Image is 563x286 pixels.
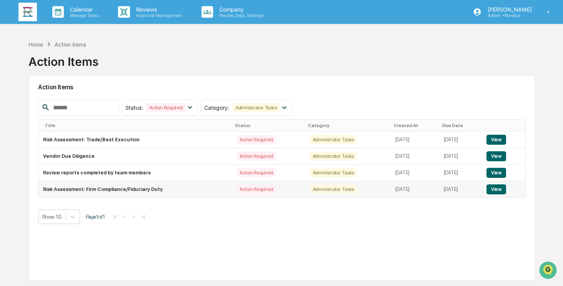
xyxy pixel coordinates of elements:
[232,103,280,112] div: Administrator Tasks
[481,13,536,18] p: Admin • Revalue
[8,16,140,28] p: How can we help?
[310,185,357,194] div: Administrator Tasks
[237,168,276,177] div: Action Required
[439,181,482,197] td: [DATE]
[5,148,52,162] a: 🔎Data Lookup
[213,13,268,18] p: People, Data, Settings
[310,135,357,144] div: Administrator Tasks
[146,103,185,112] div: Action Required
[486,186,506,192] a: View
[63,136,95,144] span: Attestations
[486,137,506,142] a: View
[20,35,127,43] input: Clear
[35,59,126,66] div: Start new chat
[119,84,140,93] button: See all
[213,6,268,13] p: Company
[237,185,276,194] div: Action Required
[38,165,232,181] td: Review reports completed by team members
[64,13,103,18] p: Manage Tasks
[486,151,506,161] button: View
[111,213,120,220] button: |<
[77,170,93,176] span: Pylon
[56,137,62,143] div: 🗄️
[28,49,98,69] div: Action Items
[38,132,232,148] td: Risk Assessment: Trade/Best Execution
[442,123,479,128] div: Due Date
[35,66,106,72] div: We're available if you need us!
[8,59,22,72] img: 1746055101610-c473b297-6a78-478c-a979-82029cc54cd1
[310,168,357,177] div: Administrator Tasks
[237,135,276,144] div: Action Required
[8,85,49,91] div: Past conversations
[131,61,140,70] button: Start new chat
[130,13,186,18] p: Approval Management
[538,261,559,281] iframe: Open customer support
[55,41,86,48] div: Action Items
[486,135,506,145] button: View
[64,6,103,13] p: Calendar
[391,165,439,181] td: [DATE]
[16,59,30,72] img: 8933085812038_c878075ebb4cc5468115_72.jpg
[8,152,14,158] div: 🔎
[439,148,482,165] td: [DATE]
[439,165,482,181] td: [DATE]
[54,169,93,176] a: Powered byPylon
[130,6,186,13] p: Reviews
[308,123,388,128] div: Category
[394,123,436,128] div: Created At
[486,184,506,194] button: View
[38,148,232,165] td: Vendor Due Diligence
[310,152,357,161] div: Administrator Tasks
[53,133,98,147] a: 🗄️Attestations
[138,213,147,220] button: >|
[8,97,20,109] img: Jack Rasmussen
[24,104,62,110] span: [PERSON_NAME]
[15,151,48,159] span: Data Lookup
[481,6,536,13] p: [PERSON_NAME]
[121,213,128,220] button: <
[486,170,506,176] a: View
[237,152,276,161] div: Action Required
[391,148,439,165] td: [DATE]
[5,133,53,147] a: 🖐️Preclearance
[15,105,22,111] img: 1746055101610-c473b297-6a78-478c-a979-82029cc54cd1
[38,181,232,197] td: Risk Assessment: Firm Compliance/Fiduciary Duty
[486,168,506,178] button: View
[439,132,482,148] td: [DATE]
[45,123,229,128] div: Title
[68,104,84,110] span: [DATE]
[8,137,14,143] div: 🖐️
[125,104,143,111] span: Status :
[204,104,229,111] span: Category :
[486,153,506,159] a: View
[64,104,67,110] span: •
[38,84,526,91] h2: Action Items
[86,214,105,220] span: Page 1 of 1
[130,213,137,220] button: >
[235,123,302,128] div: Status
[391,132,439,148] td: [DATE]
[15,136,50,144] span: Preclearance
[28,41,43,48] div: Home
[391,181,439,197] td: [DATE]
[18,3,37,21] img: logo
